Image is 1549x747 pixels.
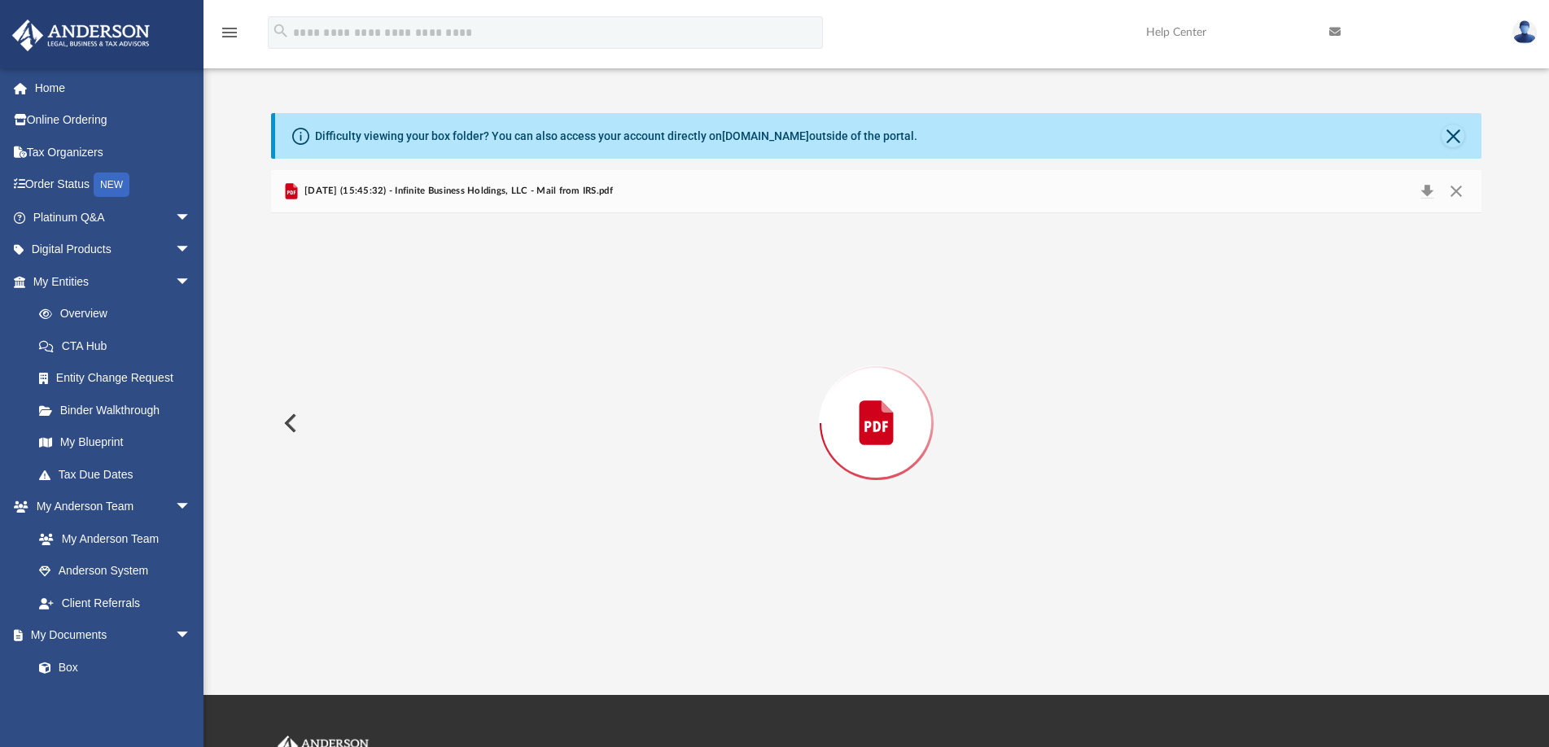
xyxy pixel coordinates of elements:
a: Box [23,651,199,684]
a: Binder Walkthrough [23,394,216,426]
i: menu [220,23,239,42]
button: Download [1412,180,1442,203]
button: Previous File [271,400,307,446]
span: arrow_drop_down [175,265,208,299]
button: Close [1442,180,1471,203]
span: arrow_drop_down [175,619,208,653]
a: My Anderson Teamarrow_drop_down [11,491,208,523]
button: Close [1442,124,1464,147]
a: My Documentsarrow_drop_down [11,619,208,652]
span: arrow_drop_down [175,201,208,234]
a: Platinum Q&Aarrow_drop_down [11,201,216,234]
div: NEW [94,173,129,197]
span: [DATE] (15:45:32) - Infinite Business Holdings, LLC - Mail from IRS.pdf [301,184,613,199]
div: Difficulty viewing your box folder? You can also access your account directly on outside of the p... [315,128,917,145]
a: My Anderson Team [23,522,199,555]
a: Home [11,72,216,104]
a: Client Referrals [23,587,208,619]
a: Anderson System [23,555,208,588]
div: Preview [271,170,1482,633]
a: Digital Productsarrow_drop_down [11,234,216,266]
a: Online Ordering [11,104,216,137]
a: menu [220,31,239,42]
img: User Pic [1512,20,1537,44]
a: Meeting Minutes [23,684,208,716]
span: arrow_drop_down [175,491,208,524]
a: Overview [23,298,216,330]
a: Tax Due Dates [23,458,216,491]
a: My Entitiesarrow_drop_down [11,265,216,298]
a: Entity Change Request [23,362,216,395]
i: search [272,22,290,40]
a: Tax Organizers [11,136,216,168]
a: My Blueprint [23,426,208,459]
img: Anderson Advisors Platinum Portal [7,20,155,51]
a: CTA Hub [23,330,216,362]
span: arrow_drop_down [175,234,208,267]
a: [DOMAIN_NAME] [722,129,809,142]
a: Order StatusNEW [11,168,216,202]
